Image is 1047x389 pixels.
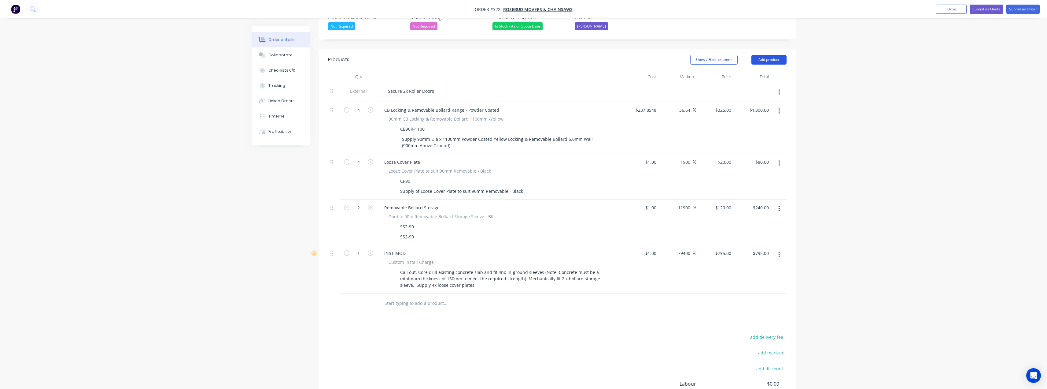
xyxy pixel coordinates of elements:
button: Timeline [252,109,310,124]
div: SS2-90 [398,222,416,231]
button: add markup [755,349,787,357]
button: Show / Hide columns [690,55,738,65]
div: INST-MOD [379,249,411,258]
div: Loose Cover Plate [379,158,425,166]
button: Profitability [252,124,310,139]
button: add discount [753,364,787,372]
div: Timeline [268,114,285,119]
span: % [693,204,696,211]
button: Add product [751,55,787,65]
div: CB Locking & Removable Bollard Range - Powder Coated [379,106,504,114]
span: Loose Cover Plate to suit 90mm Removable - Black [389,168,491,174]
span: Labour [680,380,734,387]
div: Supply 90mm Dia x 1100mm Powder Coated Yellow Locking & Removable Bollard 5.0mm Wall (900mm Above... [400,135,610,150]
div: Total [734,71,771,83]
div: CB90R-1100 [398,125,427,133]
button: Collaborate [252,47,310,63]
span: Order #322 - [475,6,503,12]
button: Checklists 0/0 [252,63,310,78]
div: Order details [268,37,294,43]
button: Order details [252,32,310,47]
div: Cost [621,71,659,83]
button: add delivery fee [747,333,787,341]
span: Double 90m Removable Bollard Storage Sleeve - BK [389,213,494,220]
button: Linked Orders [252,93,310,109]
span: External [343,88,374,94]
div: Checklists 0/0 [268,68,295,73]
span: % [693,250,696,257]
button: Close [936,5,967,14]
span: 90mm CB Locking & Removable Bollard 1100mm -Yellow [389,116,503,122]
div: Removable Bollard Storage [379,203,444,212]
span: % [693,107,696,114]
span: % [693,159,696,166]
div: SS2-90 [398,232,416,241]
div: Profitability [268,129,291,134]
div: Open Intercom Messenger [1026,368,1041,383]
div: Price [696,71,734,83]
span: Custom Install Charge [389,259,434,265]
div: Supply of Loose Cover Plate to suit 90mm Removable - Black [398,187,525,196]
input: Start typing to add a product... [384,297,507,309]
button: Submit as Quote [970,5,1003,14]
div: Call out. Core drill existing concrete slab and fit 4no in-ground sleeves (Note: Concrete must be... [398,268,610,290]
div: Linked Orders [268,98,295,104]
a: Rosebud Movers & Chainsaws [503,6,573,12]
img: Factory [11,5,20,14]
div: [PERSON_NAME] [575,22,608,30]
div: Not Required [328,22,355,30]
div: Not Required [410,22,437,30]
div: Products [328,56,349,63]
div: Markup [659,71,696,83]
button: Tracking [252,78,310,93]
div: Tracking [268,83,285,88]
div: Collaborate [268,52,293,58]
div: __Secure 2x Roller Doors__ [379,87,443,95]
div: CP90 [398,177,413,185]
div: In Stock - As of Quote Date [492,22,543,30]
div: Qty [340,71,377,83]
button: Submit as Order [1006,5,1040,14]
span: $0.00 [734,380,779,387]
